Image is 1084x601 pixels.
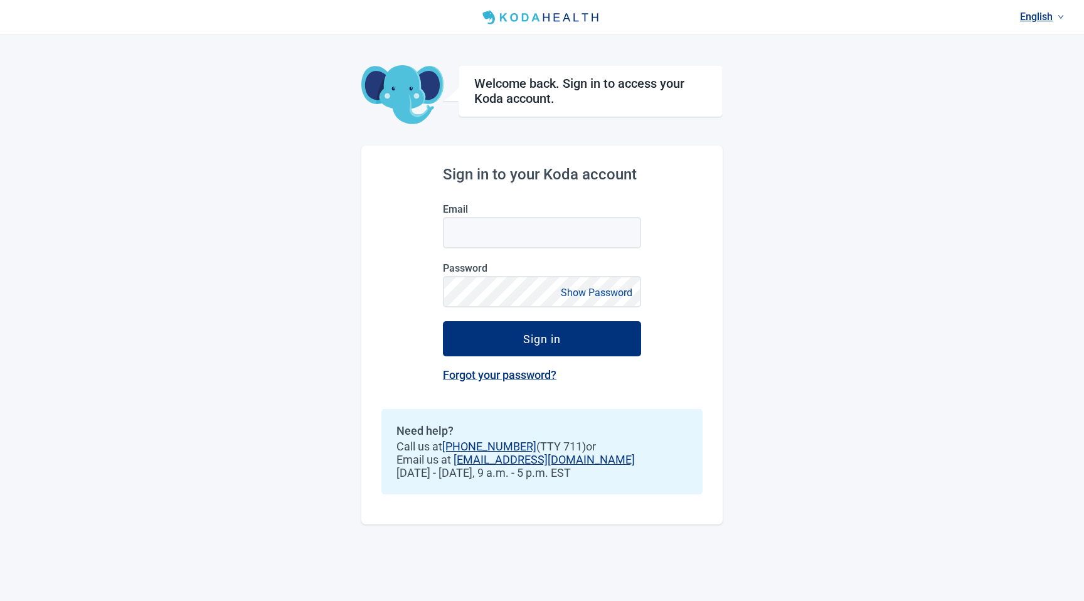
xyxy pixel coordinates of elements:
[361,65,444,125] img: Koda Elephant
[523,332,561,345] div: Sign in
[454,453,635,466] a: [EMAIL_ADDRESS][DOMAIN_NAME]
[442,440,536,453] a: [PHONE_NUMBER]
[396,453,688,466] span: Email us at
[474,76,707,106] h1: Welcome back. Sign in to access your Koda account.
[477,8,607,28] img: Koda Health
[361,35,723,524] main: Main content
[1058,14,1064,20] span: down
[443,166,641,183] h2: Sign in to your Koda account
[443,368,556,381] a: Forgot your password?
[443,262,641,274] label: Password
[1015,6,1069,27] a: Current language: English
[557,284,636,301] button: Show Password
[396,424,688,437] h2: Need help?
[396,440,688,453] span: Call us at (TTY 711) or
[443,321,641,356] button: Sign in
[396,466,688,479] span: [DATE] - [DATE], 9 a.m. - 5 p.m. EST
[443,203,641,215] label: Email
